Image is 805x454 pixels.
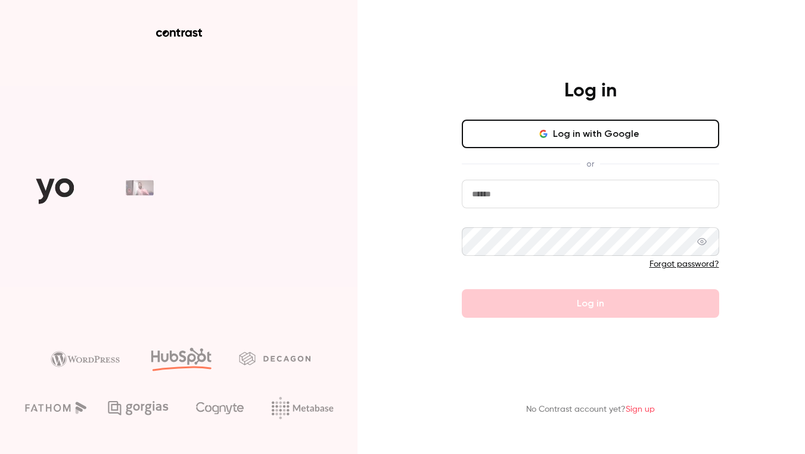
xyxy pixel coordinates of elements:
span: or [580,158,600,170]
a: Sign up [626,405,655,414]
img: decagon [239,352,310,365]
h4: Log in [564,79,617,103]
button: Log in with Google [462,120,719,148]
p: No Contrast account yet? [526,403,655,416]
a: Forgot password? [649,260,719,268]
